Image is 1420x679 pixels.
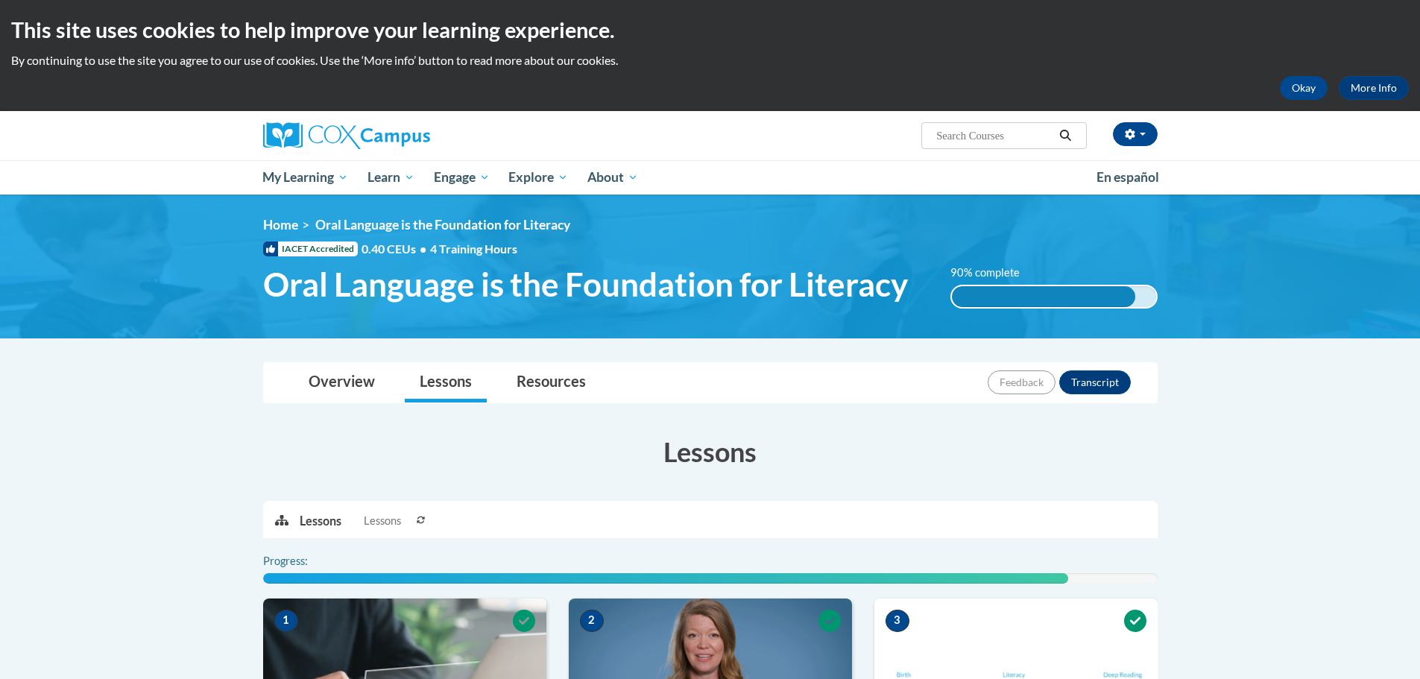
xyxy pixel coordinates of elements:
a: Lessons [405,363,487,402]
span: En español [1096,169,1159,185]
span: 0.40 CEUs [362,241,430,257]
div: 90% complete [952,286,1135,307]
a: Learn [358,160,424,195]
span: • [420,241,426,256]
span: Oral Language is the Foundation for Literacy [315,217,570,233]
a: Overview [294,363,390,402]
a: More Info [1339,76,1409,100]
button: Feedback [988,370,1055,394]
a: About [578,160,648,195]
p: Lessons [300,513,341,529]
a: Home [263,217,298,233]
span: Engage [434,168,490,186]
button: Account Settings [1113,122,1158,146]
span: Learn [367,168,414,186]
span: 1 [274,610,298,632]
span: Explore [508,168,568,186]
span: About [587,168,638,186]
input: Search Courses [935,127,1054,145]
span: IACET Accredited [263,241,358,256]
a: En español [1087,162,1169,193]
img: Cox Campus [263,122,430,149]
span: Lessons [364,513,401,529]
label: Progress: [263,553,349,569]
button: Okay [1280,76,1328,100]
a: Explore [499,160,578,195]
span: 2 [580,610,604,632]
span: My Learning [262,168,348,186]
label: 90% complete [950,265,1036,281]
h3: Lessons [263,433,1158,470]
span: 3 [886,610,909,632]
div: Main menu [241,160,1180,195]
span: 4 Training Hours [430,241,517,256]
a: Resources [502,363,601,402]
a: My Learning [253,160,359,195]
button: Search [1054,127,1076,145]
a: Cox Campus [263,122,546,149]
p: By continuing to use the site you agree to our use of cookies. Use the ‘More info’ button to read... [11,52,1409,69]
h2: This site uses cookies to help improve your learning experience. [11,15,1409,45]
span: Oral Language is the Foundation for Literacy [263,265,908,304]
button: Transcript [1059,370,1131,394]
a: Engage [424,160,499,195]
